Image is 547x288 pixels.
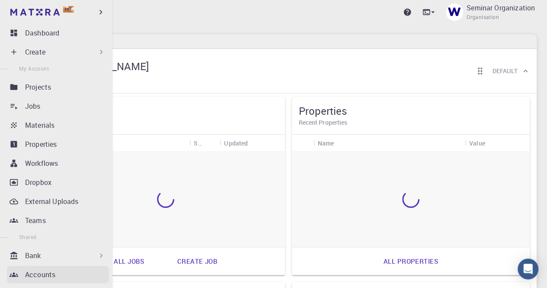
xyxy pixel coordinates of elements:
[189,135,220,152] div: Status
[7,212,109,229] a: Teams
[518,259,538,279] div: Open Intercom Messenger
[7,266,109,283] a: Accounts
[7,78,109,96] a: Projects
[7,136,109,153] a: Properties
[7,116,109,134] a: Materials
[7,247,109,264] div: Bank
[7,43,109,61] div: Create
[104,251,154,272] a: All jobs
[25,101,41,111] p: Jobs
[25,196,78,207] p: External Uploads
[467,13,499,22] span: Organisation
[25,28,59,38] p: Dashboard
[19,233,36,240] span: Shared
[68,135,189,152] div: Name
[40,49,537,94] div: JD Francois[PERSON_NAME]IndividualReorder cardsDefault
[292,135,313,152] div: Icon
[25,269,55,280] p: Accounts
[10,9,60,16] img: logo
[7,24,109,42] a: Dashboard
[54,118,278,127] h6: Recent Jobs
[248,136,262,150] button: Sort
[465,135,530,152] div: Value
[25,215,46,226] p: Teams
[334,136,348,150] button: Sort
[7,193,109,210] a: External Uploads
[299,104,523,118] h5: Properties
[485,136,499,150] button: Sort
[220,135,285,152] div: Updated
[19,65,49,72] span: My Account
[224,135,248,152] div: Updated
[313,135,465,152] div: Name
[168,251,227,272] a: Create job
[318,135,334,152] div: Name
[25,177,51,188] p: Dropbox
[299,118,523,127] h6: Recent Properties
[469,135,485,152] div: Value
[471,62,489,80] button: Reorder cards
[54,104,278,118] h5: Jobs
[25,120,54,130] p: Materials
[25,158,58,168] p: Workflows
[25,47,45,57] p: Create
[25,139,57,149] p: Properties
[492,66,518,76] h6: Default
[25,82,51,92] p: Projects
[25,250,41,261] p: Bank
[446,3,463,21] img: Seminar Organization
[467,3,535,13] p: Seminar Organization
[7,174,109,191] a: Dropbox
[7,97,109,115] a: Jobs
[7,155,109,172] a: Workflows
[194,135,202,152] div: Status
[374,251,448,272] a: All properties
[17,6,48,14] span: Support
[202,136,215,150] button: Sort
